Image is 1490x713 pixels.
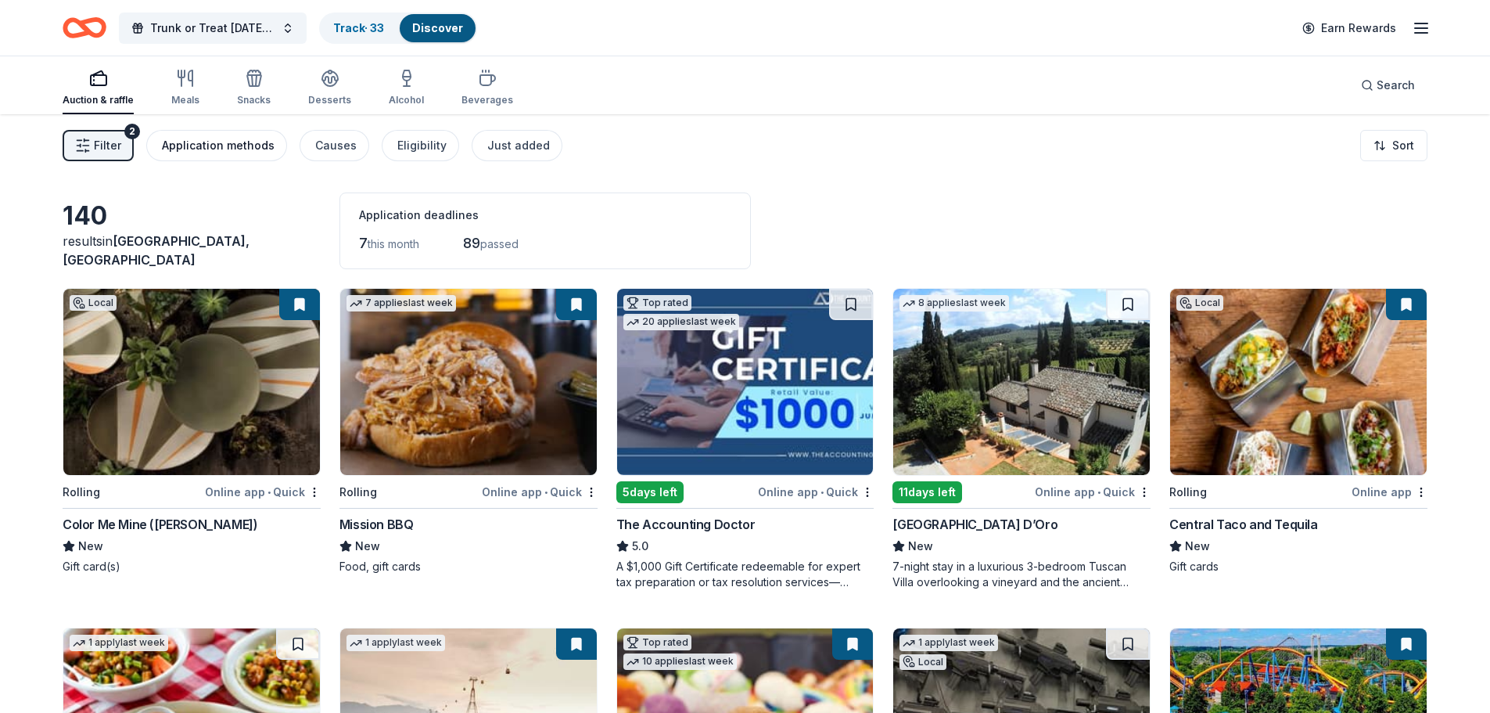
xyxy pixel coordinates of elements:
[63,9,106,46] a: Home
[1169,483,1207,502] div: Rolling
[1352,482,1427,502] div: Online app
[146,130,287,161] button: Application methods
[339,483,377,502] div: Rolling
[63,130,134,161] button: Filter2
[63,515,257,534] div: Color Me Mine ([PERSON_NAME])
[461,94,513,106] div: Beverages
[617,289,874,475] img: Image for The Accounting Doctor
[339,559,598,574] div: Food, gift cards
[892,288,1151,590] a: Image for Villa Sogni D’Oro8 applieslast week11days leftOnline app•Quick[GEOGRAPHIC_DATA] D’OroNe...
[119,13,307,44] button: Trunk or Treat [DATE] [DATE]
[63,200,321,232] div: 140
[70,295,117,311] div: Local
[346,295,456,311] div: 7 applies last week
[63,233,250,268] span: [GEOGRAPHIC_DATA], [GEOGRAPHIC_DATA]
[267,486,271,499] span: •
[616,559,874,590] div: A $1,000 Gift Certificate redeemable for expert tax preparation or tax resolution services—recipi...
[1185,537,1210,556] span: New
[623,635,691,650] div: Top rated
[899,654,946,670] div: Local
[893,289,1150,475] img: Image for Villa Sogni D’Oro
[237,94,271,106] div: Snacks
[616,481,684,503] div: 5 days left
[359,235,368,251] span: 7
[1097,486,1100,499] span: •
[308,94,351,106] div: Desserts
[1293,14,1406,42] a: Earn Rewards
[820,486,824,499] span: •
[412,21,463,34] a: Discover
[340,289,597,475] img: Image for Mission BBQ
[892,559,1151,590] div: 7-night stay in a luxurious 3-bedroom Tuscan Villa overlooking a vineyard and the ancient walled ...
[1169,515,1317,534] div: Central Taco and Tequila
[632,537,648,556] span: 5.0
[616,515,756,534] div: The Accounting Doctor
[150,19,275,38] span: Trunk or Treat [DATE] [DATE]
[171,63,199,114] button: Meals
[339,515,414,534] div: Mission BBQ
[1348,70,1427,101] button: Search
[237,63,271,114] button: Snacks
[63,288,321,574] a: Image for Color Me Mine (Voorhees)LocalRollingOnline app•QuickColor Me Mine ([PERSON_NAME])NewGif...
[1392,136,1414,155] span: Sort
[300,130,369,161] button: Causes
[487,136,550,155] div: Just added
[389,94,424,106] div: Alcohol
[1360,130,1427,161] button: Sort
[63,483,100,502] div: Rolling
[368,237,419,250] span: this month
[1377,76,1415,95] span: Search
[171,94,199,106] div: Meals
[339,288,598,574] a: Image for Mission BBQ7 applieslast weekRollingOnline app•QuickMission BBQNewFood, gift cards
[63,233,250,268] span: in
[461,63,513,114] button: Beverages
[319,13,477,44] button: Track· 33Discover
[162,136,275,155] div: Application methods
[482,482,598,502] div: Online app Quick
[623,654,737,670] div: 10 applies last week
[308,63,351,114] button: Desserts
[63,289,320,475] img: Image for Color Me Mine (Voorhees)
[63,232,321,269] div: results
[355,537,380,556] span: New
[389,63,424,114] button: Alcohol
[899,635,998,651] div: 1 apply last week
[63,94,134,106] div: Auction & raffle
[382,130,459,161] button: Eligibility
[124,124,140,139] div: 2
[333,21,384,34] a: Track· 33
[315,136,357,155] div: Causes
[899,295,1009,311] div: 8 applies last week
[78,537,103,556] span: New
[63,63,134,114] button: Auction & raffle
[1035,482,1151,502] div: Online app Quick
[463,235,480,251] span: 89
[1176,295,1223,311] div: Local
[70,635,168,651] div: 1 apply last week
[205,482,321,502] div: Online app Quick
[892,481,962,503] div: 11 days left
[1169,559,1427,574] div: Gift cards
[623,314,739,330] div: 20 applies last week
[616,288,874,590] a: Image for The Accounting DoctorTop rated20 applieslast week5days leftOnline app•QuickThe Accounti...
[1170,289,1427,475] img: Image for Central Taco and Tequila
[544,486,548,499] span: •
[1169,288,1427,574] a: Image for Central Taco and TequilaLocalRollingOnline appCentral Taco and TequilaNewGift cards
[908,537,933,556] span: New
[397,136,447,155] div: Eligibility
[758,482,874,502] div: Online app Quick
[623,295,691,311] div: Top rated
[359,206,731,225] div: Application deadlines
[346,635,445,651] div: 1 apply last week
[94,136,121,155] span: Filter
[480,237,519,250] span: passed
[892,515,1057,534] div: [GEOGRAPHIC_DATA] D’Oro
[472,130,562,161] button: Just added
[63,559,321,574] div: Gift card(s)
